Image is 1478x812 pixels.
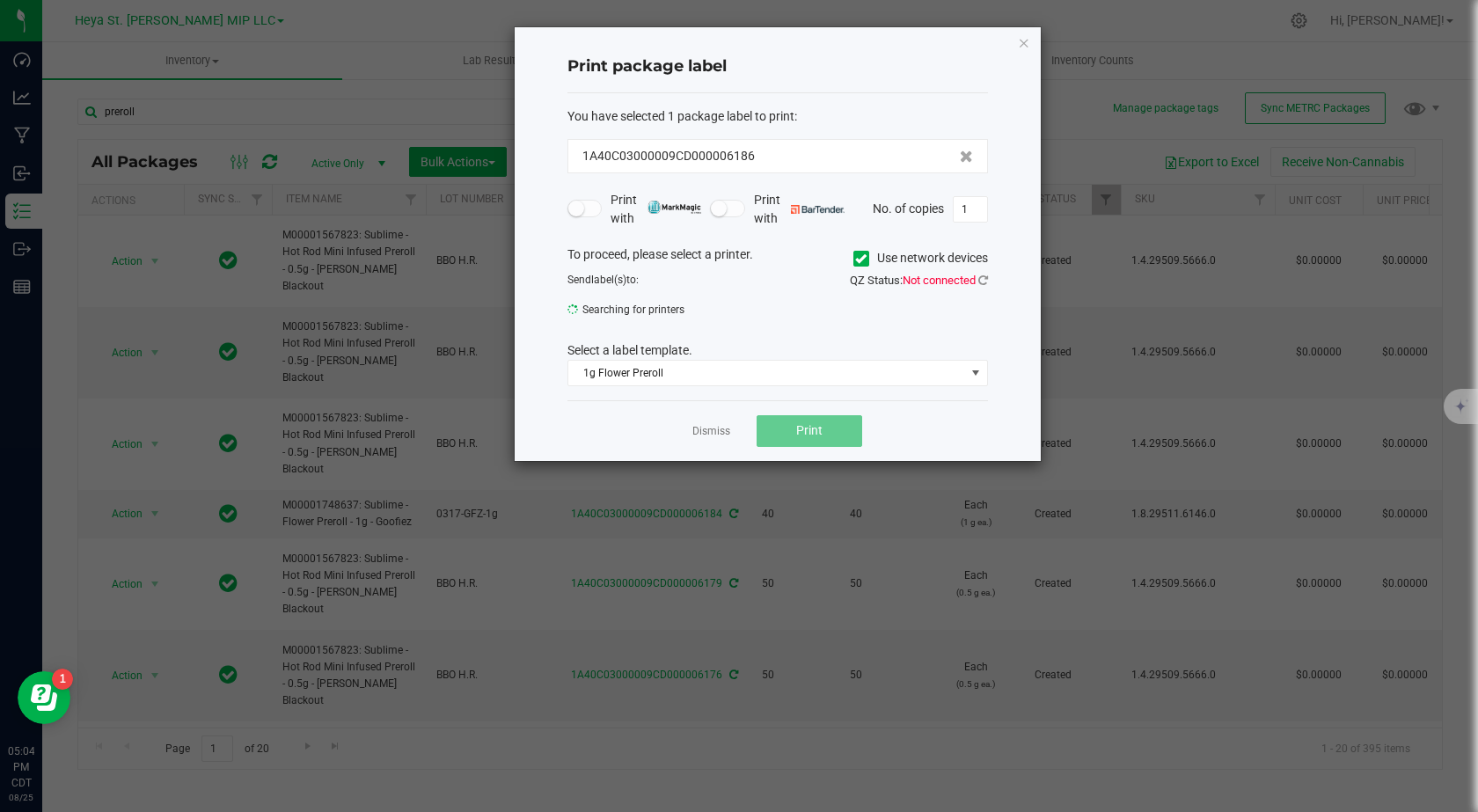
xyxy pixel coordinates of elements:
span: Print with [611,191,701,228]
span: Print with [754,191,845,228]
span: Searching for printers [567,296,765,323]
label: Use network devices [853,249,988,267]
span: Print [796,423,823,437]
div: Select a label template. [554,341,1001,360]
span: label(s) [591,274,626,286]
span: Send to: [567,274,639,286]
span: No. of copies [873,201,944,215]
img: bartender.png [791,205,845,214]
iframe: Resource center [18,671,70,724]
span: Not connected [903,274,976,287]
button: Print [757,415,862,447]
span: QZ Status: [850,274,988,287]
div: To proceed, please select a printer. [554,245,1001,272]
a: Dismiss [692,424,730,439]
div: : [567,107,988,126]
span: 1g Flower Preroll [568,361,965,385]
span: 1A40C03000009CD000006186 [582,147,755,165]
h4: Print package label [567,55,988,78]
span: You have selected 1 package label to print [567,109,794,123]
img: mark_magic_cybra.png [648,201,701,214]
iframe: Resource center unread badge [52,669,73,690]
